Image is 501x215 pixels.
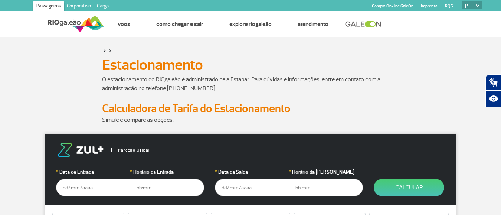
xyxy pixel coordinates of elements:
p: Simule e compare as opções. [102,115,399,124]
label: Horário da Entrada [130,168,204,176]
a: Atendimento [298,20,328,28]
input: hh:mm [289,179,363,196]
label: Data da Saída [215,168,289,176]
a: > [109,46,112,55]
h2: Calculadora de Tarifa do Estacionamento [102,102,399,115]
a: Como chegar e sair [156,20,203,28]
label: Horário da [PERSON_NAME] [289,168,363,176]
h1: Estacionamento [102,59,399,71]
input: hh:mm [130,179,204,196]
div: Plugin de acessibilidade da Hand Talk. [485,74,501,107]
a: Cargo [94,1,112,13]
a: Voos [118,20,130,28]
button: Abrir tradutor de língua de sinais. [485,74,501,91]
a: Passageiros [33,1,64,13]
img: logo-zul.png [56,143,105,157]
a: Imprensa [421,4,438,9]
button: Abrir recursos assistivos. [485,91,501,107]
a: Compra On-line GaleOn [372,4,413,9]
a: RQS [445,4,453,9]
a: Corporativo [64,1,94,13]
input: dd/mm/aaaa [215,179,289,196]
p: O estacionamento do RIOgaleão é administrado pela Estapar. Para dúvidas e informações, entre em c... [102,75,399,93]
input: dd/mm/aaaa [56,179,130,196]
a: > [104,46,106,55]
a: Explore RIOgaleão [229,20,272,28]
span: Parceiro Oficial [111,148,150,152]
button: Calcular [374,179,444,196]
label: Data de Entrada [56,168,130,176]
